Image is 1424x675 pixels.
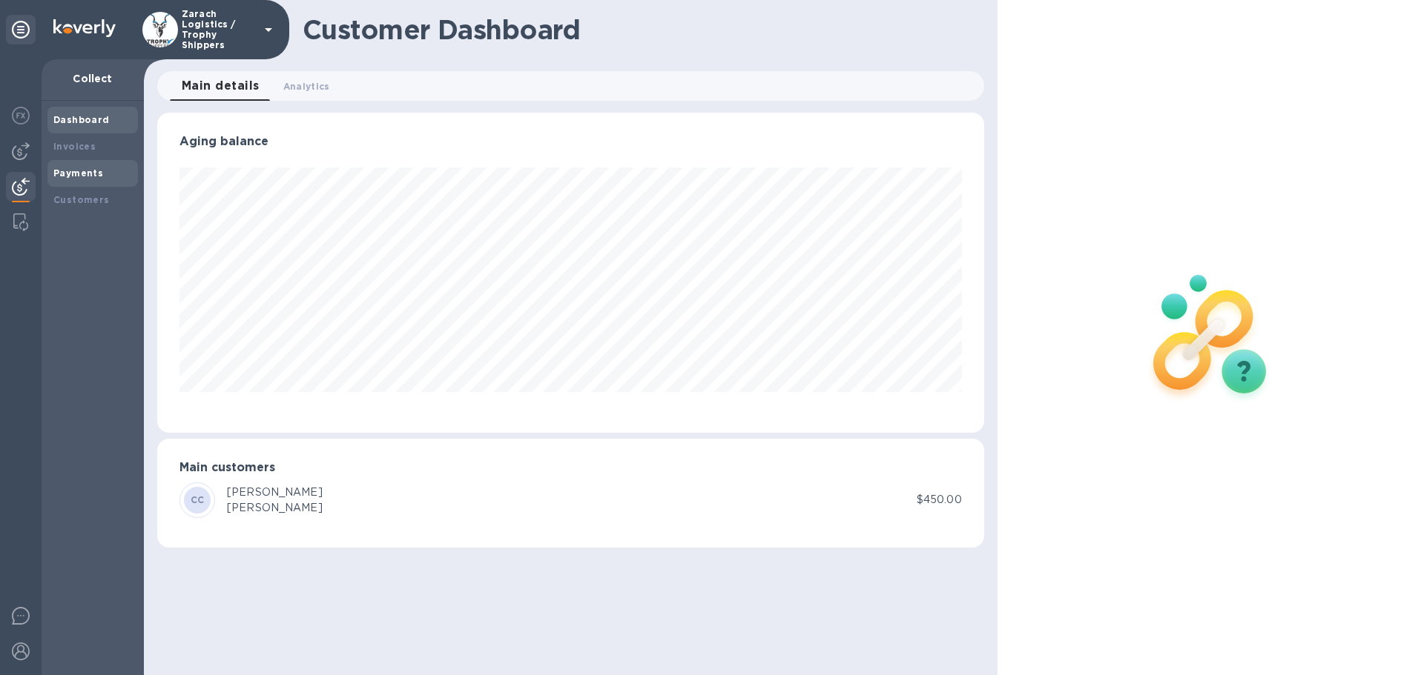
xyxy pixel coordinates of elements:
p: Zarach Logistics / Trophy Shippers [182,9,256,50]
div: [PERSON_NAME] [227,485,323,500]
h3: Main customers [179,461,962,475]
b: Payments [53,167,103,179]
b: Customers [53,194,110,205]
b: CC [191,494,205,505]
p: Collect [53,71,132,86]
span: Main details [182,76,260,96]
img: Foreign exchange [12,107,30,124]
b: Invoices [53,141,96,152]
h1: Customer Dashboard [303,14,974,45]
img: Logo [53,19,116,37]
b: Dashboard [53,114,110,125]
p: $450.00 [917,492,962,508]
h3: Aging balance [179,135,962,149]
span: Analytics [283,79,330,94]
div: [PERSON_NAME] [227,500,323,516]
div: Unpin categories [6,15,36,44]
